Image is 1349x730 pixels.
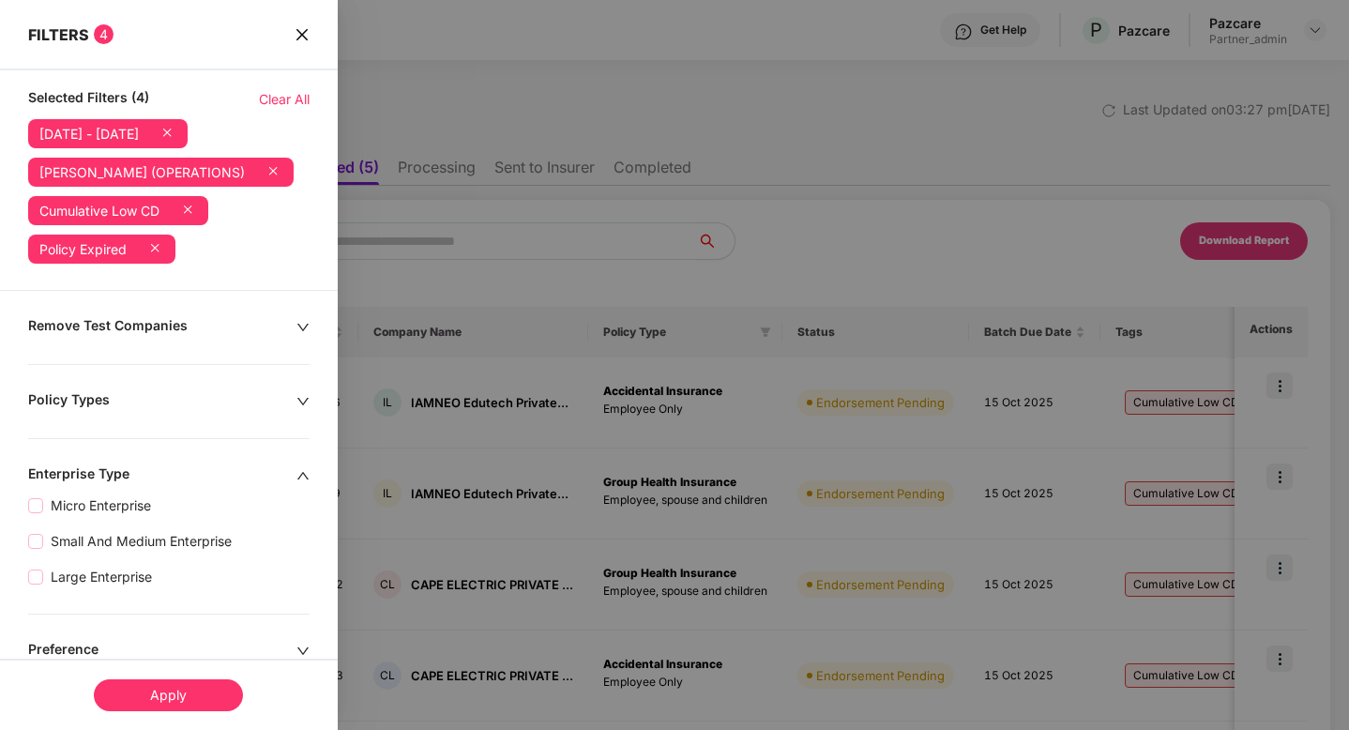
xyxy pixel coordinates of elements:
div: Policy Types [28,391,296,412]
div: Preference [28,641,296,662]
span: down [296,395,310,408]
span: close [295,24,310,44]
span: Large Enterprise [43,567,159,587]
span: Clear All [259,89,310,110]
div: Enterprise Type [28,465,296,486]
div: [DATE] - [DATE] [39,127,139,142]
div: [PERSON_NAME] (OPERATIONS) [39,165,245,180]
span: Selected Filters (4) [28,89,149,110]
span: down [296,321,310,334]
span: Small And Medium Enterprise [43,531,239,552]
div: Remove Test Companies [28,317,296,338]
div: Apply [94,679,243,711]
span: down [296,645,310,658]
span: 4 [94,24,114,44]
span: up [296,469,310,482]
div: Policy Expired [39,242,127,257]
span: FILTERS [28,25,89,44]
div: Cumulative Low CD [39,204,159,219]
span: Micro Enterprise [43,495,159,516]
